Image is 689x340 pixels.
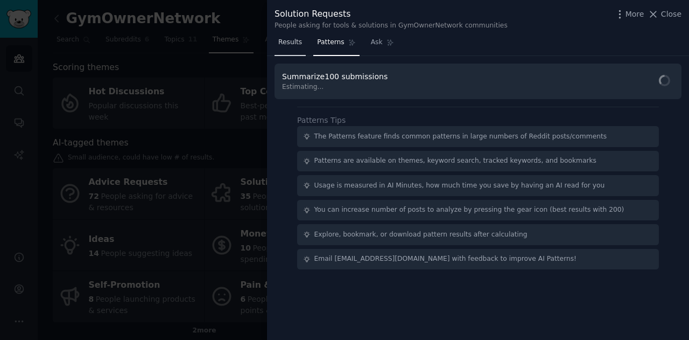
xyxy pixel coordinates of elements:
a: Patterns [313,34,359,56]
span: Results [278,38,302,47]
div: Solution Requests [275,8,508,21]
label: Patterns Tips [297,116,346,124]
span: Ask [371,38,383,47]
div: Email [EMAIL_ADDRESS][DOMAIN_NAME] with feedback to improve AI Patterns! [314,254,577,264]
div: Patterns are available on themes, keyword search, tracked keywords, and bookmarks [314,156,596,166]
button: Close [648,9,681,20]
div: Explore, bookmark, or download pattern results after calculating [314,230,528,240]
span: More [625,9,644,20]
span: Close [661,9,681,20]
span: Summarize 100 submissions [282,72,388,81]
span: Estimating... [282,82,391,92]
div: You can increase number of posts to analyze by pressing the gear icon (best results with 200) [314,205,624,215]
div: The Patterns feature finds common patterns in large numbers of Reddit posts/comments [314,132,607,142]
div: People asking for tools & solutions in GymOwnerNetwork communities [275,21,508,31]
a: Results [275,34,306,56]
a: Ask [367,34,398,56]
div: Usage is measured in AI Minutes, how much time you save by having an AI read for you [314,181,605,191]
span: Patterns [317,38,344,47]
button: More [614,9,644,20]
